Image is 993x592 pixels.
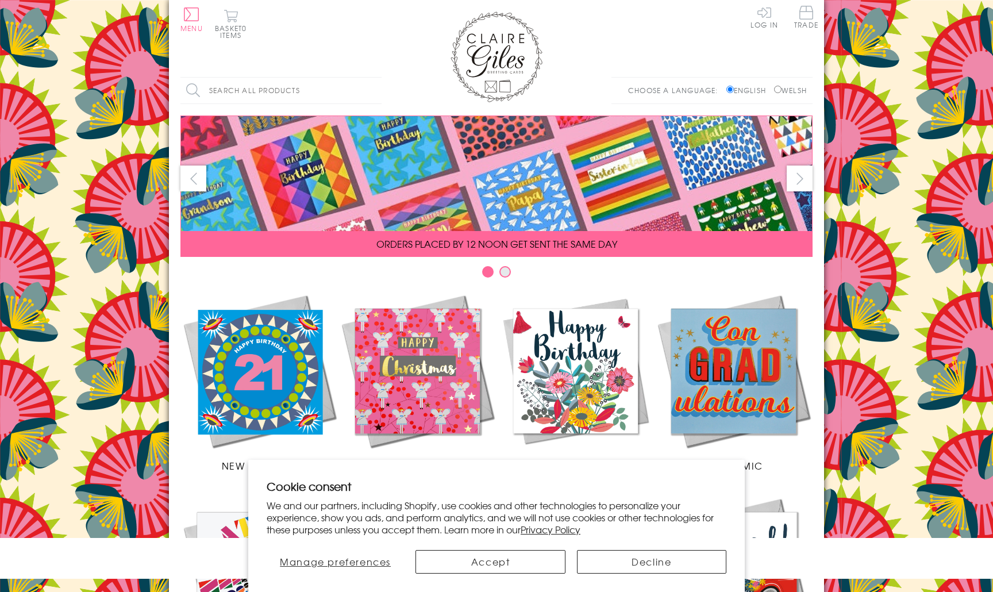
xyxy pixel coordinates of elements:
a: Christmas [338,292,496,472]
span: Manage preferences [280,555,391,568]
img: Claire Giles Greetings Cards [451,11,542,102]
button: Carousel Page 1 (Current Slide) [482,266,494,278]
a: New Releases [180,292,338,472]
h2: Cookie consent [267,478,726,494]
p: We and our partners, including Shopify, use cookies and other technologies to personalize your ex... [267,499,726,535]
span: 0 items [220,23,247,40]
a: Privacy Policy [521,522,580,536]
button: Manage preferences [267,550,404,574]
span: Christmas [388,459,447,472]
button: Accept [415,550,565,574]
input: Search all products [180,78,382,103]
a: Academic [655,292,813,472]
span: Birthdays [548,459,603,472]
div: Carousel Pagination [180,266,813,283]
button: next [787,166,813,191]
a: Trade [794,6,818,30]
span: ORDERS PLACED BY 12 NOON GET SENT THE SAME DAY [376,237,617,251]
button: Menu [180,7,203,32]
a: Birthdays [496,292,655,472]
button: prev [180,166,206,191]
a: Log In [750,6,778,28]
span: Trade [794,6,818,28]
button: Carousel Page 2 [499,266,511,278]
input: Search [370,78,382,103]
button: Basket0 items [215,9,247,39]
input: Welsh [774,86,782,93]
span: Menu [180,23,203,33]
button: Decline [577,550,726,574]
label: Welsh [774,85,807,95]
label: English [726,85,772,95]
p: Choose a language: [628,85,724,95]
span: Academic [704,459,763,472]
span: New Releases [222,459,297,472]
input: English [726,86,734,93]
